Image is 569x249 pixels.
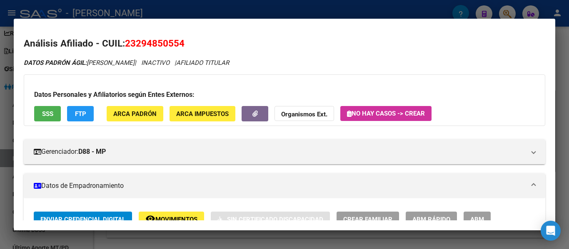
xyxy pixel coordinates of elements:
[34,106,61,121] button: SSS
[78,147,106,157] strong: D88 - MP
[139,212,204,227] button: Movimientos
[176,110,229,118] span: ARCA Impuestos
[24,139,545,164] mat-expansion-panel-header: Gerenciador:D88 - MP
[24,59,87,67] strong: DATOS PADRÓN ÁGIL:
[24,59,135,67] span: [PERSON_NAME]
[464,212,491,227] button: ABM
[107,106,163,121] button: ARCA Padrón
[34,90,535,100] h3: Datos Personales y Afiliatorios según Entes Externos:
[40,216,125,223] span: Enviar Credencial Digital
[24,37,545,51] h2: Análisis Afiliado - CUIL:
[113,110,157,118] span: ARCA Padrón
[337,212,399,227] button: Crear Familiar
[75,110,86,118] span: FTP
[211,212,330,227] button: Sin Certificado Discapacidad
[347,110,425,117] span: No hay casos -> Crear
[275,106,334,121] button: Organismos Ext.
[470,216,484,223] span: ABM
[412,216,450,223] span: ABM Rápido
[155,216,197,223] span: Movimientos
[343,216,392,223] span: Crear Familiar
[24,173,545,198] mat-expansion-panel-header: Datos de Empadronamiento
[34,212,132,227] button: Enviar Credencial Digital
[67,106,94,121] button: FTP
[34,181,525,191] mat-panel-title: Datos de Empadronamiento
[227,216,323,223] span: Sin Certificado Discapacidad
[541,221,561,241] div: Open Intercom Messenger
[340,106,432,121] button: No hay casos -> Crear
[176,59,229,67] span: AFILIADO TITULAR
[145,214,155,224] mat-icon: remove_red_eye
[125,38,185,49] span: 23294850554
[281,111,327,118] strong: Organismos Ext.
[24,59,229,67] i: | INACTIVO |
[406,212,457,227] button: ABM Rápido
[170,106,235,121] button: ARCA Impuestos
[34,147,525,157] mat-panel-title: Gerenciador:
[42,110,53,118] span: SSS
